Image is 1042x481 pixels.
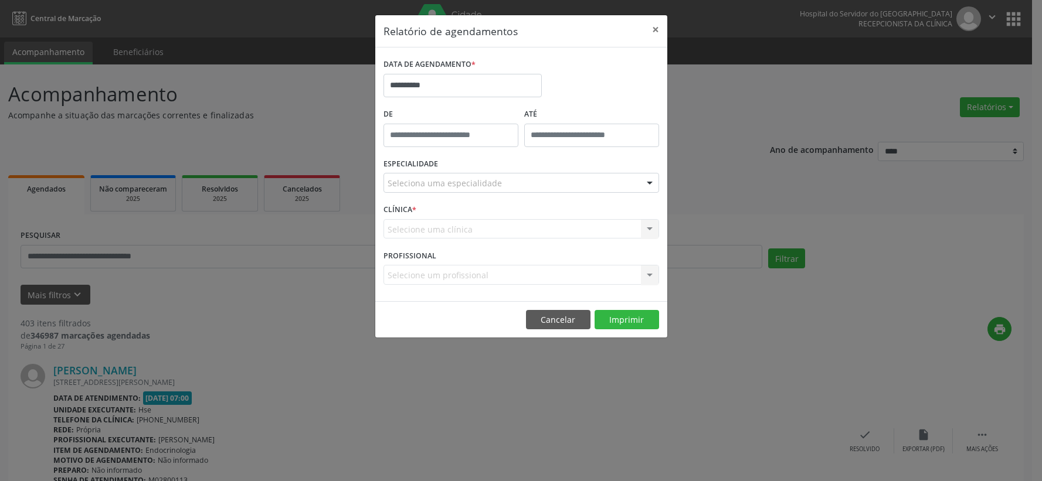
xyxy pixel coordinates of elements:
[524,105,659,124] label: ATÉ
[526,310,590,330] button: Cancelar
[383,155,438,173] label: ESPECIALIDADE
[644,15,667,44] button: Close
[383,23,518,39] h5: Relatório de agendamentos
[388,177,502,189] span: Seleciona uma especialidade
[383,247,436,265] label: PROFISSIONAL
[383,201,416,219] label: CLÍNICA
[383,105,518,124] label: De
[383,56,476,74] label: DATA DE AGENDAMENTO
[595,310,659,330] button: Imprimir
